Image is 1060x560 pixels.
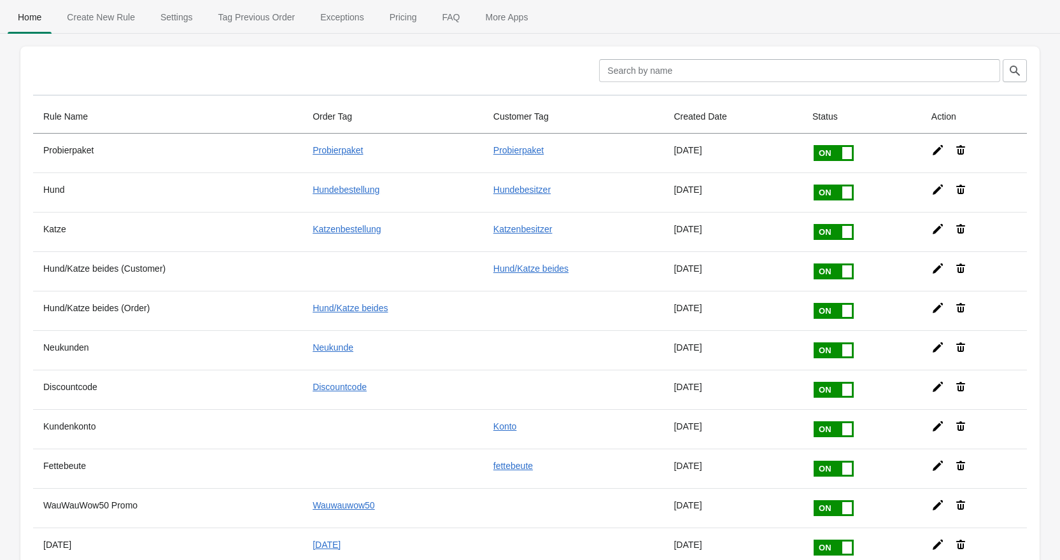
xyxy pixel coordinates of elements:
[33,212,302,251] th: Katze
[432,6,470,29] span: FAQ
[921,100,1027,134] th: Action
[802,100,921,134] th: Status
[148,1,206,34] button: Settings
[5,1,54,34] button: Home
[313,185,379,195] a: Hundebestellung
[663,100,802,134] th: Created Date
[33,134,302,172] th: Probierpaket
[493,224,553,234] a: Katzenbesitzer
[663,251,802,291] td: [DATE]
[493,145,544,155] a: Probierpaket
[313,303,388,313] a: Hund/Katze beides
[150,6,203,29] span: Settings
[493,461,533,471] a: fettebeute
[663,291,802,330] td: [DATE]
[33,449,302,488] th: Fettebeute
[663,134,802,172] td: [DATE]
[33,330,302,370] th: Neukunden
[33,409,302,449] th: Kundenkonto
[302,100,483,134] th: Order Tag
[663,449,802,488] td: [DATE]
[313,342,353,353] a: Neukunde
[313,382,367,392] a: Discountcode
[663,330,802,370] td: [DATE]
[54,1,148,34] button: Create_New_Rule
[663,370,802,409] td: [DATE]
[313,500,375,510] a: Wauwauwow50
[208,6,306,29] span: Tag Previous Order
[313,540,341,550] a: [DATE]
[379,6,427,29] span: Pricing
[663,488,802,528] td: [DATE]
[310,6,374,29] span: Exceptions
[663,409,802,449] td: [DATE]
[8,6,52,29] span: Home
[483,100,664,134] th: Customer Tag
[493,421,517,431] a: Konto
[663,172,802,212] td: [DATE]
[33,172,302,212] th: Hund
[33,488,302,528] th: WauWauWow50 Promo
[33,100,302,134] th: Rule Name
[57,6,145,29] span: Create New Rule
[493,185,551,195] a: Hundebesitzer
[475,6,538,29] span: More Apps
[313,145,363,155] a: Probierpaket
[33,291,302,330] th: Hund/Katze beides (Order)
[599,59,1000,82] input: Search by name
[493,263,569,274] a: Hund/Katze beides
[313,224,381,234] a: Katzenbestellung
[663,212,802,251] td: [DATE]
[33,370,302,409] th: Discountcode
[33,251,302,291] th: Hund/Katze beides (Customer)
